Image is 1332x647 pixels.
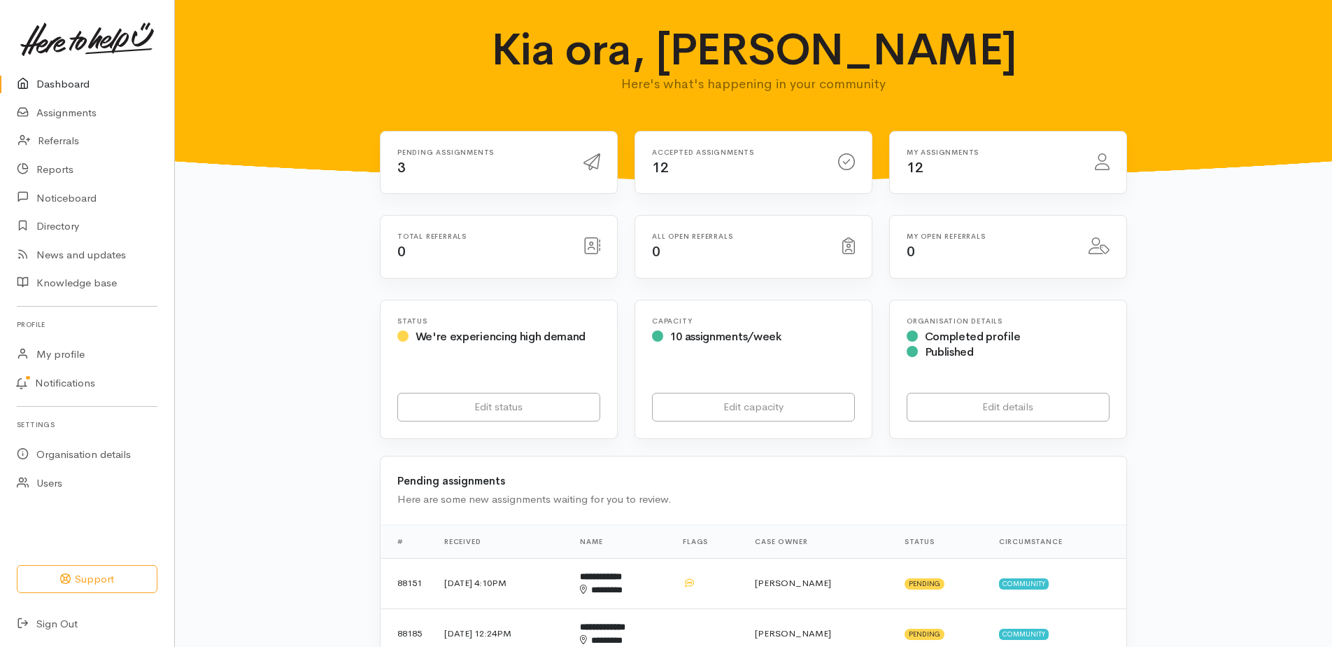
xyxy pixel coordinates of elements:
[381,524,433,558] th: #
[907,393,1110,422] a: Edit details
[17,565,157,594] button: Support
[652,159,668,176] span: 12
[416,329,586,344] span: We're experiencing high demand
[905,578,944,590] span: Pending
[481,25,1026,74] h1: Kia ora, [PERSON_NAME]
[907,232,1072,240] h6: My open referrals
[397,317,600,325] h6: Status
[381,558,433,608] td: 88151
[672,524,744,558] th: Flags
[907,159,923,176] span: 12
[652,232,826,240] h6: All open referrals
[397,232,567,240] h6: Total referrals
[988,524,1126,558] th: Circumstance
[397,148,567,156] h6: Pending assignments
[397,393,600,422] a: Edit status
[652,393,855,422] a: Edit capacity
[925,329,1021,344] span: Completed profile
[999,629,1049,640] span: Community
[893,524,988,558] th: Status
[17,415,157,434] h6: Settings
[925,345,974,359] span: Published
[907,243,915,260] span: 0
[569,524,672,558] th: Name
[652,243,660,260] span: 0
[744,558,893,608] td: [PERSON_NAME]
[670,329,781,344] span: 10 assignments/week
[999,578,1049,590] span: Community
[652,317,855,325] h6: Capacity
[397,159,406,176] span: 3
[397,474,505,487] b: Pending assignments
[652,148,821,156] h6: Accepted assignments
[17,315,157,334] h6: Profile
[433,524,569,558] th: Received
[397,243,406,260] span: 0
[433,558,569,608] td: [DATE] 4:10PM
[907,148,1078,156] h6: My assignments
[905,629,944,640] span: Pending
[907,317,1110,325] h6: Organisation Details
[744,524,893,558] th: Case Owner
[481,74,1026,94] p: Here's what's happening in your community
[397,492,1110,508] div: Here are some new assignments waiting for you to review.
